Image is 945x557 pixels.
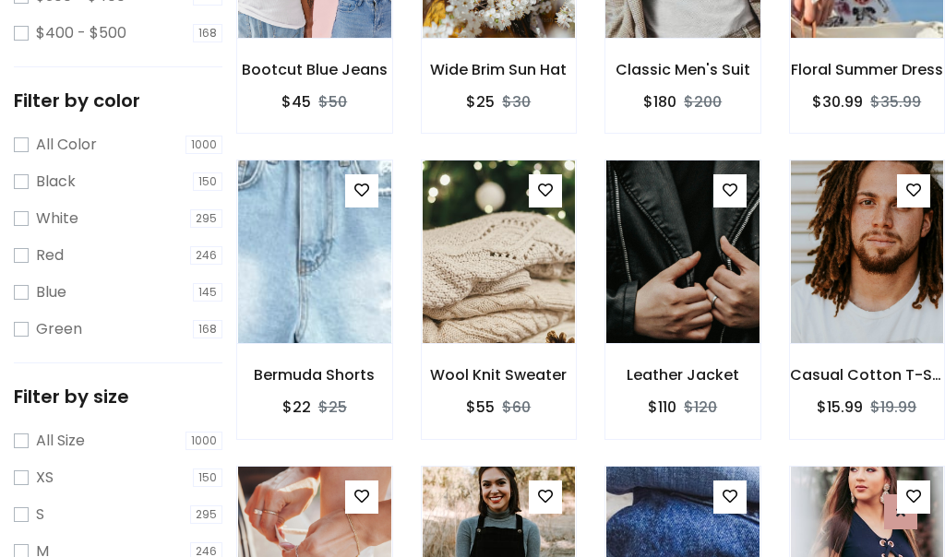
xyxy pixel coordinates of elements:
[684,91,722,113] del: $200
[466,398,495,416] h6: $55
[36,430,85,452] label: All Size
[185,136,222,154] span: 1000
[36,318,82,340] label: Green
[318,397,347,418] del: $25
[281,93,311,111] h6: $45
[817,398,863,416] h6: $15.99
[36,281,66,303] label: Blue
[237,366,392,384] h6: Bermuda Shorts
[643,93,676,111] h6: $180
[648,398,676,416] h6: $110
[466,93,495,111] h6: $25
[502,91,531,113] del: $30
[14,385,222,408] h5: Filter by size
[605,366,760,384] h6: Leather Jacket
[193,468,222,487] span: 150
[193,24,222,42] span: 168
[36,207,78,230] label: White
[185,432,222,450] span: 1000
[870,91,921,113] del: $35.99
[870,397,916,418] del: $19.99
[190,246,222,265] span: 246
[684,397,717,418] del: $120
[36,134,97,156] label: All Color
[282,398,311,416] h6: $22
[318,91,347,113] del: $50
[36,244,64,267] label: Red
[190,209,222,228] span: 295
[193,283,222,302] span: 145
[193,172,222,191] span: 150
[36,504,44,526] label: S
[605,61,760,78] h6: Classic Men's Suit
[422,366,577,384] h6: Wool Knit Sweater
[36,467,54,489] label: XS
[190,505,222,524] span: 295
[237,61,392,78] h6: Bootcut Blue Jeans
[193,320,222,338] span: 168
[790,366,945,384] h6: Casual Cotton T-Shirt
[36,22,126,44] label: $400 - $500
[812,93,863,111] h6: $30.99
[790,61,945,78] h6: Floral Summer Dress
[14,89,222,112] h5: Filter by color
[502,397,531,418] del: $60
[422,61,577,78] h6: Wide Brim Sun Hat
[36,171,76,193] label: Black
